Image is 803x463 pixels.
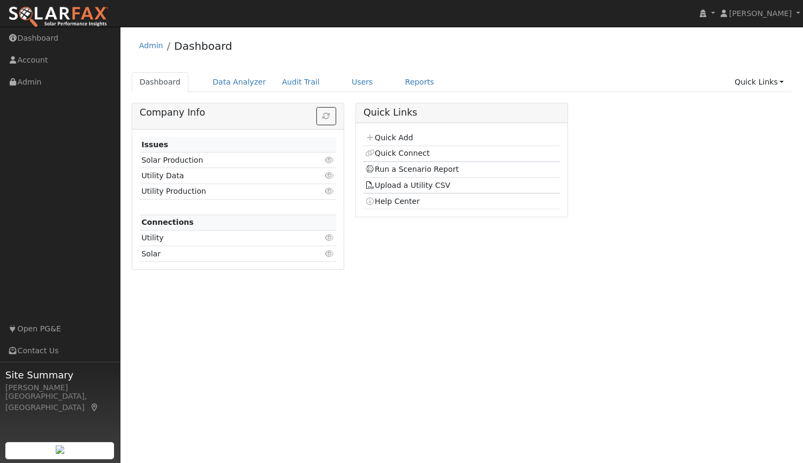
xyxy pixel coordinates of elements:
a: Run a Scenario Report [365,165,459,173]
i: Click to view [325,187,335,195]
i: Click to view [325,234,335,241]
img: SolarFax [8,6,109,28]
a: Reports [397,72,442,92]
div: [GEOGRAPHIC_DATA], [GEOGRAPHIC_DATA] [5,391,115,413]
a: Map [90,403,100,412]
a: Dashboard [132,72,189,92]
td: Solar [140,246,305,262]
a: Audit Trail [274,72,328,92]
td: Utility [140,230,305,246]
a: Quick Links [726,72,792,92]
h5: Company Info [140,107,336,118]
td: Utility Data [140,168,305,184]
span: [PERSON_NAME] [729,9,792,18]
strong: Issues [141,140,168,149]
a: Help Center [365,197,420,206]
img: retrieve [56,445,64,454]
a: Data Analyzer [204,72,274,92]
td: Utility Production [140,184,305,199]
a: Dashboard [174,40,232,52]
i: Click to view [325,250,335,257]
a: Quick Add [365,133,413,142]
div: [PERSON_NAME] [5,382,115,393]
a: Upload a Utility CSV [365,181,450,189]
i: Click to view [325,172,335,179]
h5: Quick Links [363,107,560,118]
a: Admin [139,41,163,50]
i: Click to view [325,156,335,164]
strong: Connections [141,218,194,226]
span: Site Summary [5,368,115,382]
a: Users [344,72,381,92]
td: Solar Production [140,153,305,168]
a: Quick Connect [365,149,429,157]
